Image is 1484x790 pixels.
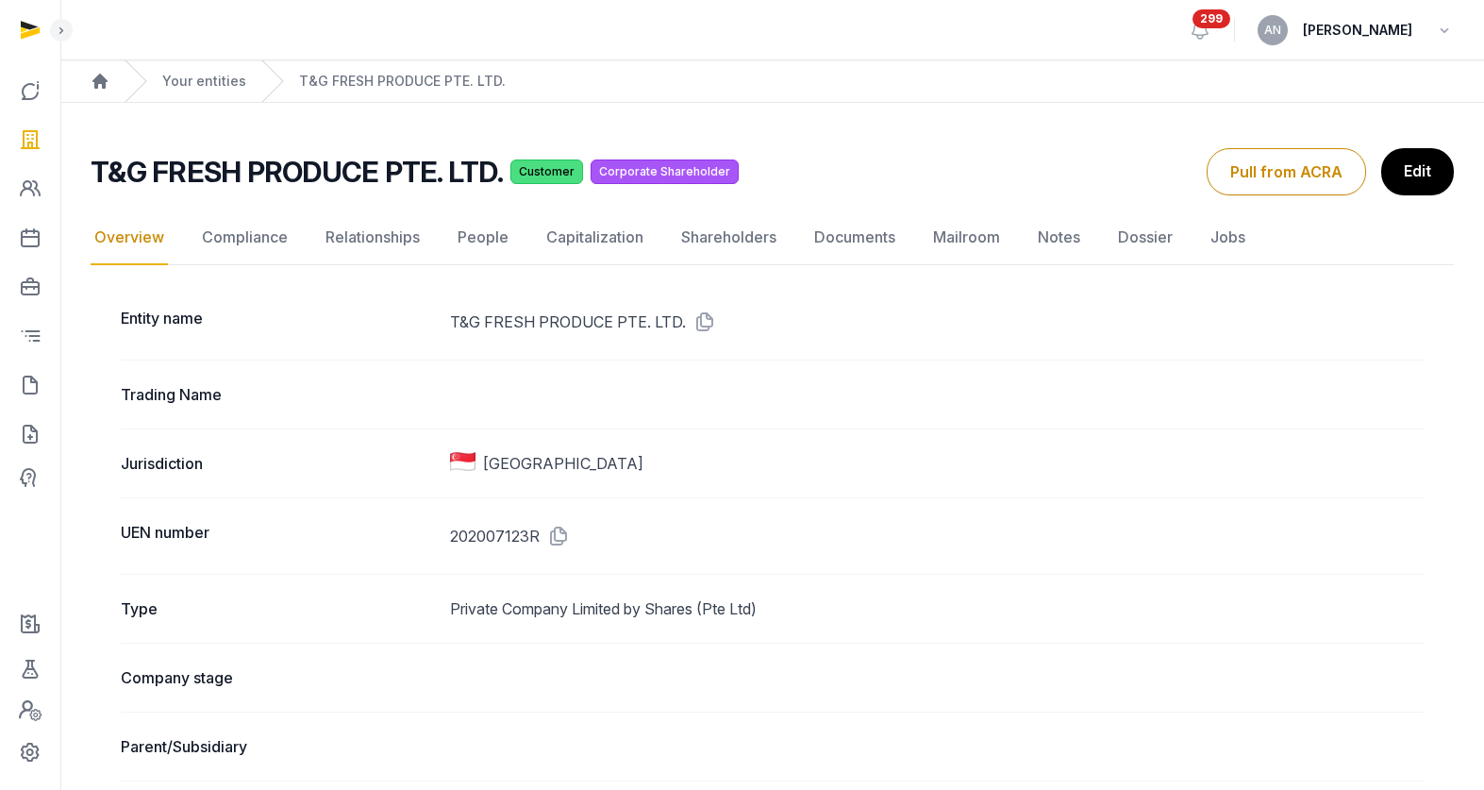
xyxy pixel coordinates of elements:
[91,210,168,265] a: Overview
[121,666,435,689] dt: Company stage
[929,210,1004,265] a: Mailroom
[1207,148,1366,195] button: Pull from ACRA
[1258,15,1288,45] button: AN
[1381,148,1454,195] a: Edit
[299,72,506,91] a: T&G FRESH PRODUCE PTE. LTD.
[1207,210,1249,265] a: Jobs
[1303,19,1412,42] span: [PERSON_NAME]
[677,210,780,265] a: Shareholders
[450,597,1424,620] dd: Private Company Limited by Shares (Pte Ltd)
[162,72,246,91] a: Your entities
[121,521,435,551] dt: UEN number
[1264,25,1281,36] span: AN
[60,60,1484,103] nav: Breadcrumb
[121,735,435,758] dt: Parent/Subsidiary
[450,521,1424,551] dd: 202007123R
[121,452,435,475] dt: Jurisdiction
[198,210,292,265] a: Compliance
[1192,9,1230,28] span: 299
[1034,210,1084,265] a: Notes
[591,160,739,184] span: Corporate Shareholder
[121,597,435,620] dt: Type
[121,383,435,406] dt: Trading Name
[91,210,1454,265] nav: Tabs
[121,307,435,337] dt: Entity name
[450,307,1424,337] dd: T&G FRESH PRODUCE PTE. LTD.
[322,210,424,265] a: Relationships
[91,155,503,189] h2: T&G FRESH PRODUCE PTE. LTD.
[483,452,643,475] span: [GEOGRAPHIC_DATA]
[542,210,647,265] a: Capitalization
[510,160,583,184] span: Customer
[454,210,512,265] a: People
[1114,210,1176,265] a: Dossier
[810,210,899,265] a: Documents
